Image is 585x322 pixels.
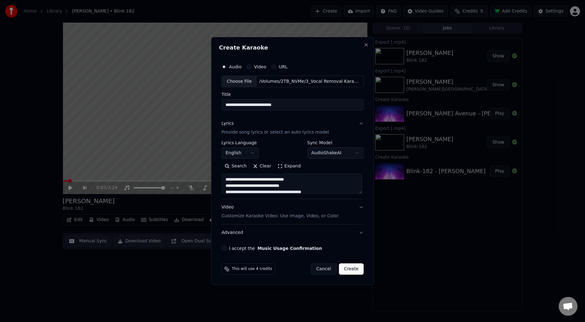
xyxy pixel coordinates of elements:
[221,116,364,141] button: LyricsProvide song lyrics or select an auto lyrics model
[221,213,339,219] p: Customize Karaoke Video: Use Image, Video, or Color
[339,263,364,275] button: Create
[257,78,363,85] div: /Volumes/2TB_NVMe/3_Vocal Removal Karaoke Projects/1_WorkingFiles/1_SourceFiles/Breaking [PERSON_...
[221,129,329,136] p: Provide song lyrics or select an auto lyrics model
[221,141,364,199] div: LyricsProvide song lyrics or select an auto lyrics model
[279,65,287,69] label: URL
[274,161,304,172] button: Expand
[219,45,366,50] h2: Create Karaoke
[221,199,364,224] button: VideoCustomize Karaoke Video: Use Image, Video, or Color
[311,263,336,275] button: Cancel
[229,246,322,251] label: I accept the
[232,267,272,272] span: This will use 4 credits
[222,76,257,87] div: Choose File
[221,224,364,241] button: Advanced
[221,92,364,97] label: Title
[221,204,339,219] div: Video
[307,141,364,145] label: Sync Model
[257,246,322,251] button: I accept the
[221,141,259,145] label: Lyrics Language
[221,121,234,127] div: Lyrics
[250,161,274,172] button: Clear
[221,161,250,172] button: Search
[229,65,241,69] label: Audio
[254,65,266,69] label: Video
